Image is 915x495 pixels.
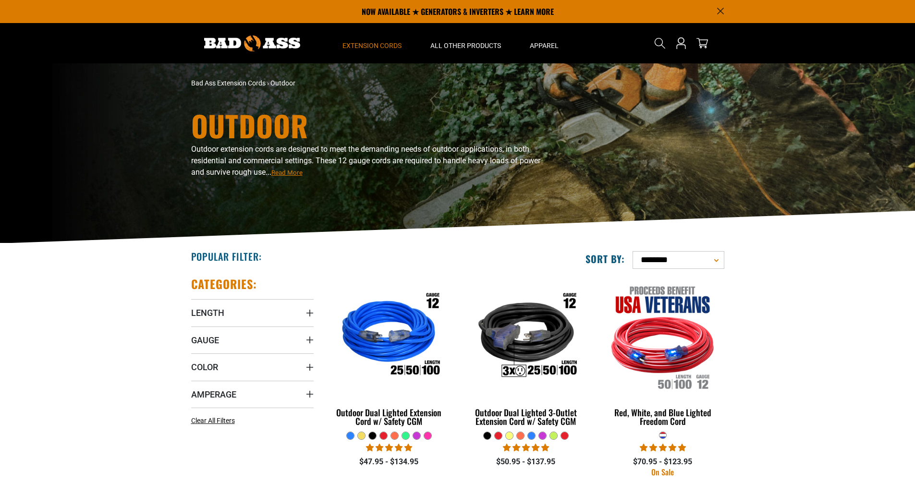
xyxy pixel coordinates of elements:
img: Bad Ass Extension Cords [204,36,300,51]
summary: Color [191,353,314,380]
a: Outdoor Dual Lighted 3-Outlet Extension Cord w/ Safety CGM Outdoor Dual Lighted 3-Outlet Extensio... [464,277,587,431]
h2: Popular Filter: [191,250,262,263]
span: Clear All Filters [191,417,235,424]
summary: All Other Products [416,23,515,63]
summary: Amperage [191,381,314,408]
h2: Categories: [191,277,257,291]
div: $50.95 - $137.95 [464,456,587,468]
span: 5.00 stars [640,443,686,452]
span: Read More [271,169,303,176]
a: Outdoor Dual Lighted Extension Cord w/ Safety CGM Outdoor Dual Lighted Extension Cord w/ Safety CGM [328,277,451,431]
a: Red, White, and Blue Lighted Freedom Cord Red, White, and Blue Lighted Freedom Cord [601,277,724,431]
div: Outdoor Dual Lighted 3-Outlet Extension Cord w/ Safety CGM [464,408,587,425]
span: Color [191,362,218,373]
img: Outdoor Dual Lighted Extension Cord w/ Safety CGM [329,281,450,392]
div: On Sale [601,468,724,476]
label: Sort by: [586,253,625,265]
nav: breadcrumbs [191,78,542,88]
span: Outdoor extension cords are designed to meet the demanding needs of outdoor applications, in both... [191,145,540,177]
h1: Outdoor [191,111,542,140]
a: Clear All Filters [191,416,239,426]
span: Length [191,307,224,318]
span: › [267,79,269,87]
summary: Extension Cords [328,23,416,63]
div: Red, White, and Blue Lighted Freedom Cord [601,408,724,425]
summary: Search [652,36,668,51]
span: Apparel [530,41,559,50]
div: Outdoor Dual Lighted Extension Cord w/ Safety CGM [328,408,451,425]
img: Outdoor Dual Lighted 3-Outlet Extension Cord w/ Safety CGM [465,281,586,392]
span: 4.80 stars [503,443,549,452]
div: $47.95 - $134.95 [328,456,451,468]
summary: Apparel [515,23,573,63]
span: Extension Cords [342,41,402,50]
summary: Gauge [191,326,314,353]
div: $70.95 - $123.95 [601,456,724,468]
span: Outdoor [270,79,295,87]
a: Bad Ass Extension Cords [191,79,266,87]
summary: Length [191,299,314,326]
img: Red, White, and Blue Lighted Freedom Cord [602,281,723,392]
span: 4.81 stars [366,443,412,452]
span: Gauge [191,335,219,346]
span: Amperage [191,389,236,400]
span: All Other Products [430,41,501,50]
